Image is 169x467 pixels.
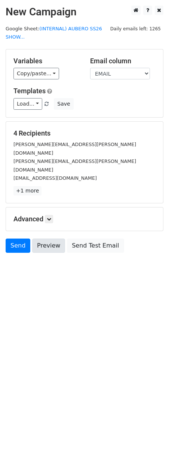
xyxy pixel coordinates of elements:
[13,129,156,137] h5: 4 Recipients
[90,57,156,65] h5: Email column
[13,186,42,195] a: +1 more
[13,142,136,156] small: [PERSON_NAME][EMAIL_ADDRESS][PERSON_NAME][DOMAIN_NAME]
[13,215,156,223] h5: Advanced
[108,26,163,31] a: Daily emails left: 1265
[132,431,169,467] iframe: Chat Widget
[13,87,46,95] a: Templates
[54,98,73,110] button: Save
[67,239,124,253] a: Send Test Email
[6,239,30,253] a: Send
[6,6,163,18] h2: New Campaign
[6,26,102,40] small: Google Sheet:
[13,175,97,181] small: [EMAIL_ADDRESS][DOMAIN_NAME]
[13,57,79,65] h5: Variables
[6,26,102,40] a: (INTERNAL) AUBERO SS26 SHOW...
[13,98,42,110] a: Load...
[32,239,65,253] a: Preview
[108,25,163,33] span: Daily emails left: 1265
[13,68,59,79] a: Copy/paste...
[13,158,136,173] small: [PERSON_NAME][EMAIL_ADDRESS][PERSON_NAME][DOMAIN_NAME]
